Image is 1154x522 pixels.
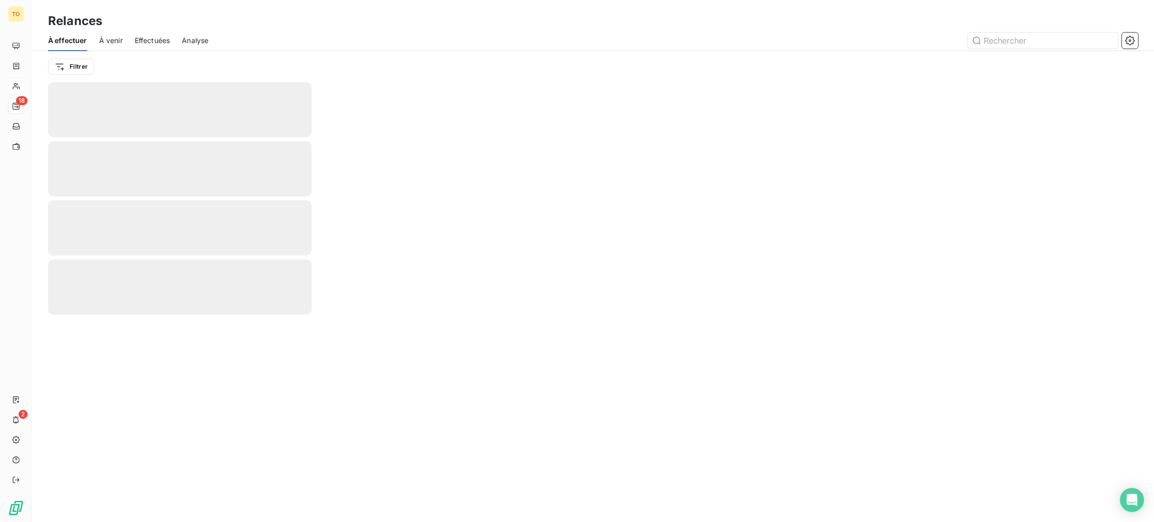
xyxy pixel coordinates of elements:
button: Filtrer [48,59,94,75]
h3: Relances [48,12,102,30]
div: Open Intercom Messenger [1120,488,1144,512]
span: Analyse [182,36,208,46]
span: Effectuées [135,36,170,46]
img: Logo LeanPay [8,500,24,516]
span: 2 [19,410,28,419]
span: 18 [16,96,28,105]
input: Rechercher [968,33,1118,49]
span: À venir [99,36,123,46]
span: À effectuer [48,36,87,46]
div: TO [8,6,24,22]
